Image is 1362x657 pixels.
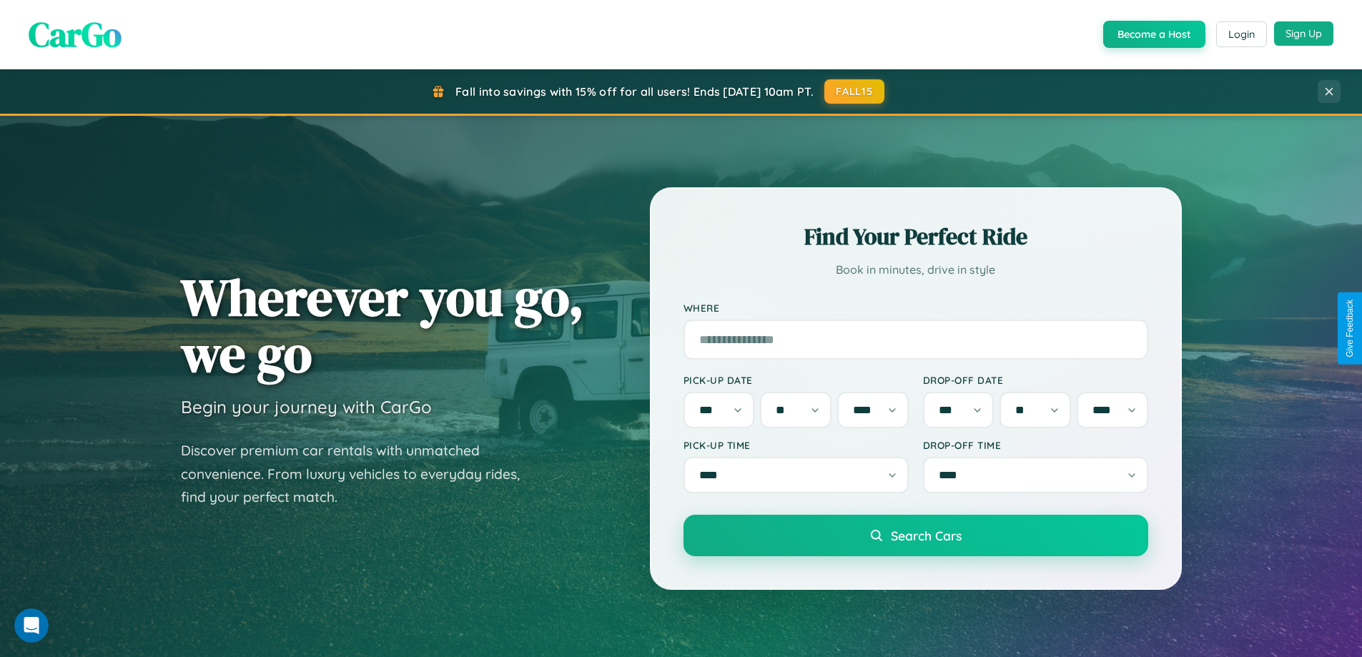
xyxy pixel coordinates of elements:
h2: Find Your Perfect Ride [684,221,1148,252]
label: Drop-off Date [923,374,1148,386]
button: Login [1216,21,1267,47]
span: CarGo [29,11,122,58]
label: Pick-up Time [684,439,909,451]
span: Search Cars [891,528,962,543]
label: Pick-up Date [684,374,909,386]
button: Become a Host [1103,21,1205,48]
h1: Wherever you go, we go [181,269,584,382]
div: Give Feedback [1345,300,1355,357]
span: Fall into savings with 15% off for all users! Ends [DATE] 10am PT. [455,84,814,99]
p: Discover premium car rentals with unmatched convenience. From luxury vehicles to everyday rides, ... [181,439,538,509]
label: Where [684,302,1148,314]
label: Drop-off Time [923,439,1148,451]
iframe: Intercom live chat [14,608,49,643]
button: Search Cars [684,515,1148,556]
p: Book in minutes, drive in style [684,260,1148,280]
button: Sign Up [1274,21,1333,46]
button: FALL15 [824,79,884,104]
h3: Begin your journey with CarGo [181,396,432,418]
